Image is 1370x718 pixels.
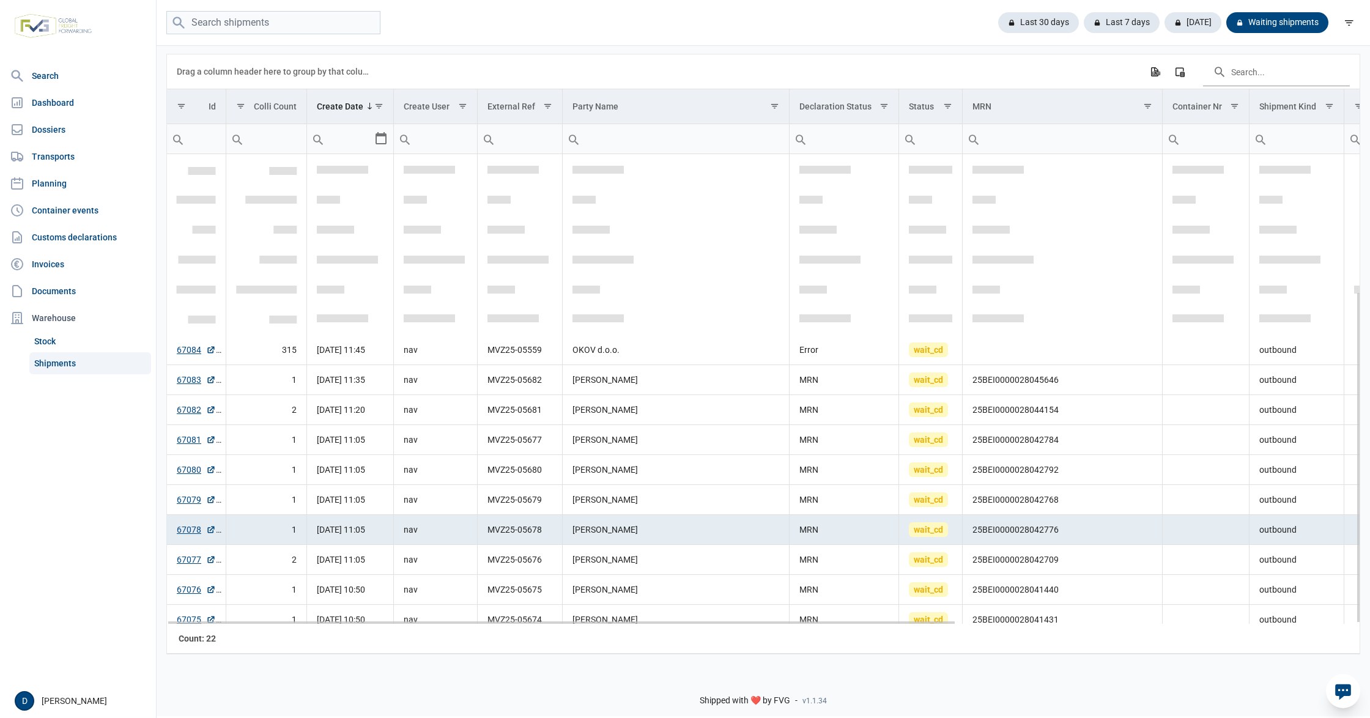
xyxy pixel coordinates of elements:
[1162,124,1250,154] td: Filter cell
[177,553,216,566] a: 67077
[1250,124,1272,154] div: Search box
[478,89,563,124] td: Column External Ref
[5,91,151,115] a: Dashboard
[226,484,306,514] td: 1
[394,454,478,484] td: nav
[226,365,306,394] td: 1
[394,604,478,634] td: nav
[1325,102,1334,111] span: Show filter options for column 'Shipment Kind'
[963,484,1162,514] td: 25BEI0000028042768
[317,405,365,415] span: [DATE] 11:20
[374,102,383,111] span: Show filter options for column 'Create Date'
[226,124,248,154] div: Search box
[700,695,790,706] span: Shipped with ❤️ by FVG
[5,225,151,250] a: Customs declarations
[177,613,216,626] a: 67075
[5,198,151,223] a: Container events
[394,365,478,394] td: nav
[563,544,790,574] td: [PERSON_NAME]
[29,330,151,352] a: Stock
[177,632,216,645] div: Id Count: 22
[177,374,216,386] a: 67083
[1144,61,1166,83] div: Export all data to Excel
[394,574,478,604] td: nav
[1163,124,1250,154] input: Filter cell
[909,522,948,537] span: wait_cd
[307,124,374,154] input: Filter cell
[790,604,899,634] td: MRN
[226,124,306,154] td: Filter cell
[963,514,1162,544] td: 25BEI0000028042776
[963,424,1162,454] td: 25BEI0000028042784
[5,306,151,330] div: Warehouse
[1250,544,1344,574] td: outbound
[167,124,189,154] div: Search box
[167,124,226,154] input: Filter cell
[963,124,1161,154] input: Filter cell
[963,544,1162,574] td: 25BEI0000028042709
[394,124,416,154] div: Search box
[1143,102,1152,111] span: Show filter options for column 'MRN'
[226,424,306,454] td: 1
[909,582,948,597] span: wait_cd
[795,695,798,706] span: -
[1250,574,1344,604] td: outbound
[167,54,1360,654] div: Data grid with 22 rows and 18 columns
[1164,12,1221,33] div: [DATE]
[1344,124,1366,154] div: Search box
[1230,102,1239,111] span: Show filter options for column 'Container Nr'
[790,124,899,154] td: Filter cell
[963,365,1162,394] td: 25BEI0000028045646
[1169,61,1191,83] div: Column Chooser
[909,612,948,627] span: wait_cd
[478,424,563,454] td: MVZ25-05677
[177,102,186,111] span: Show filter options for column 'Id'
[236,102,245,111] span: Show filter options for column 'Colli Count'
[394,424,478,454] td: nav
[963,394,1162,424] td: 25BEI0000028044154
[563,335,790,365] td: OKOV d.o.o.
[563,365,790,394] td: [PERSON_NAME]
[790,454,899,484] td: MRN
[1250,124,1344,154] td: Filter cell
[478,335,563,365] td: MVZ25-05559
[394,335,478,365] td: nav
[1084,12,1160,33] div: Last 7 days
[5,64,151,88] a: Search
[802,696,827,706] span: v1.1.34
[563,394,790,424] td: [PERSON_NAME]
[226,454,306,484] td: 1
[909,372,948,387] span: wait_cd
[1250,484,1344,514] td: outbound
[1162,89,1250,124] td: Column Container Nr
[899,124,921,154] div: Search box
[1250,365,1344,394] td: outbound
[177,583,216,596] a: 67076
[177,524,216,536] a: 67078
[790,124,812,154] div: Search box
[458,102,467,111] span: Show filter options for column 'Create User'
[972,102,991,111] div: MRN
[167,89,226,124] td: Column Id
[317,435,365,445] span: [DATE] 11:05
[1203,57,1350,86] input: Search in the data grid
[909,492,948,507] span: wait_cd
[879,102,889,111] span: Show filter options for column 'Declaration Status'
[963,604,1162,634] td: 25BEI0000028041431
[963,574,1162,604] td: 25BEI0000028041440
[226,89,306,124] td: Column Colli Count
[478,124,563,154] td: Filter cell
[317,465,365,475] span: [DATE] 11:05
[15,691,34,711] button: D
[177,464,216,476] a: 67080
[478,484,563,514] td: MVZ25-05679
[790,574,899,604] td: MRN
[478,574,563,604] td: MVZ25-05675
[306,89,393,124] td: Column Create Date
[478,124,500,154] div: Search box
[394,89,478,124] td: Column Create User
[177,404,216,416] a: 67082
[394,124,477,154] input: Filter cell
[177,434,216,446] a: 67081
[909,462,948,477] span: wait_cd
